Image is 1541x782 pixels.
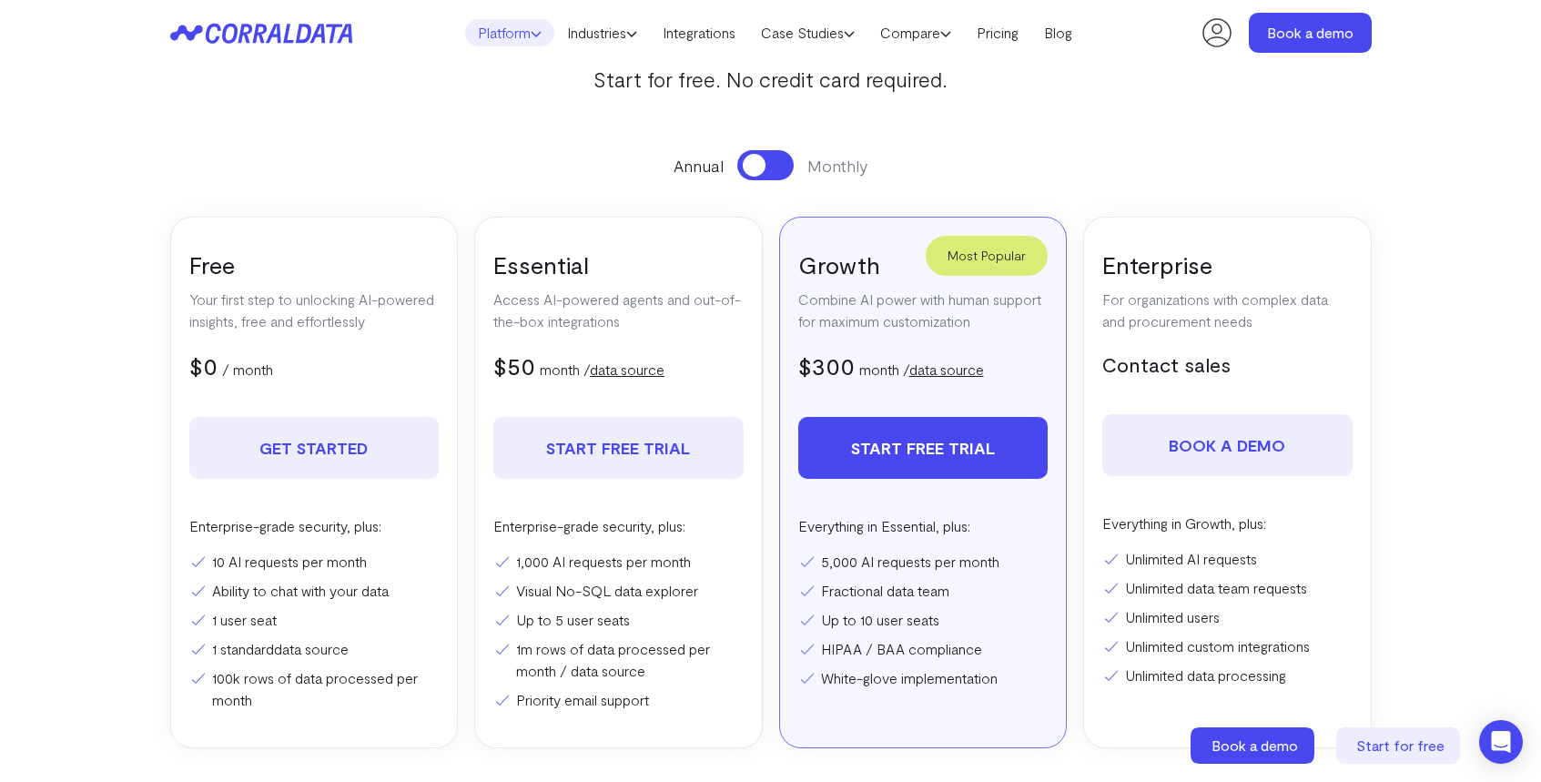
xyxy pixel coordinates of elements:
[1102,635,1353,657] li: Unlimited custom integrations
[189,515,440,537] p: Enterprise-grade security, plus:
[554,19,650,46] a: Industries
[189,289,440,332] p: Your first step to unlocking AI-powered insights, free and effortlessly
[859,359,984,381] p: month /
[465,19,554,46] a: Platform
[1102,606,1353,628] li: Unlimited users
[650,19,748,46] a: Integrations
[493,351,535,380] span: $50
[1102,665,1353,686] li: Unlimited data processing
[189,351,218,380] span: $0
[189,609,440,631] li: 1 user seat
[1102,249,1353,279] h3: Enterprise
[347,63,1195,96] p: Start for free. No credit card required.
[1102,577,1353,599] li: Unlimited data team requests
[674,154,724,178] span: Annual
[909,361,984,378] a: data source
[807,154,867,178] span: Monthly
[493,249,744,279] h3: Essential
[798,667,1049,689] li: White-glove implementation
[1102,513,1353,534] p: Everything in Growth, plus:
[189,417,440,479] a: Get Started
[798,551,1049,573] li: 5,000 AI requests per month
[798,249,1049,279] h3: Growth
[798,609,1049,631] li: Up to 10 user seats
[798,351,855,380] span: $300
[1212,736,1298,754] span: Book a demo
[1356,736,1445,754] span: Start for free
[964,19,1031,46] a: Pricing
[189,249,440,279] h3: Free
[189,638,440,660] li: 1 standard
[189,551,440,573] li: 10 AI requests per month
[1191,727,1318,764] a: Book a demo
[493,551,744,573] li: 1,000 AI requests per month
[493,515,744,537] p: Enterprise-grade security, plus:
[493,289,744,332] p: Access AI-powered agents and out-of-the-box integrations
[748,19,867,46] a: Case Studies
[926,236,1048,276] div: Most Popular
[798,515,1049,537] p: Everything in Essential, plus:
[590,361,664,378] a: data source
[798,289,1049,332] p: Combine AI power with human support for maximum customization
[493,417,744,479] a: Start free trial
[798,417,1049,479] a: Start free trial
[493,638,744,682] li: 1m rows of data processed per month / data source
[1479,720,1523,764] div: Open Intercom Messenger
[189,667,440,711] li: 100k rows of data processed per month
[493,580,744,602] li: Visual No-SQL data explorer
[1249,13,1372,53] a: Book a demo
[493,609,744,631] li: Up to 5 user seats
[540,359,664,381] p: month /
[798,638,1049,660] li: HIPAA / BAA compliance
[1102,289,1353,332] p: For organizations with complex data and procurement needs
[189,580,440,602] li: Ability to chat with your data
[1102,548,1353,570] li: Unlimited AI requests
[1031,19,1085,46] a: Blog
[1102,350,1353,378] h5: Contact sales
[798,580,1049,602] li: Fractional data team
[493,689,744,711] li: Priority email support
[867,19,964,46] a: Compare
[1102,414,1353,476] a: Book a demo
[222,359,273,381] p: / month
[274,640,349,657] a: data source
[1336,727,1464,764] a: Start for free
